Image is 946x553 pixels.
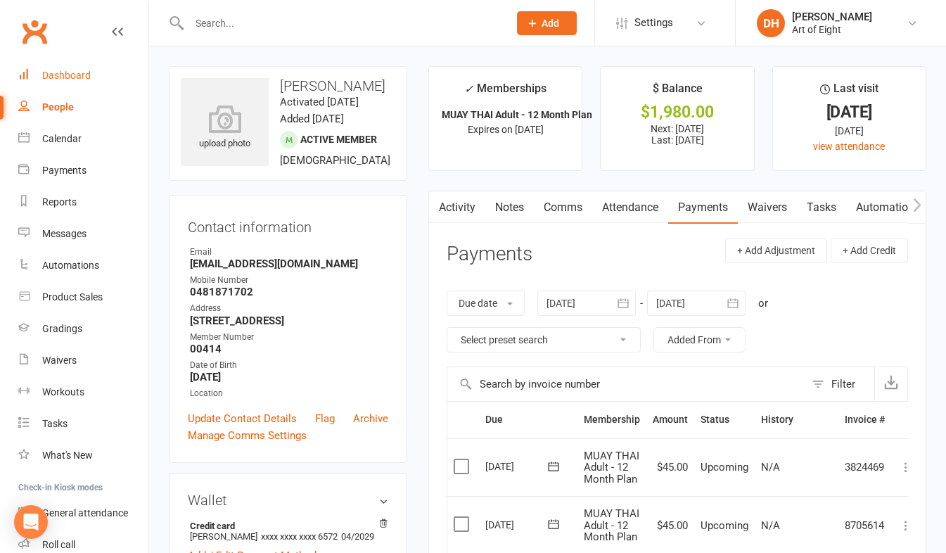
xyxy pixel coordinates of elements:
h3: Payments [447,243,532,265]
div: Waivers [42,355,77,366]
th: Invoice # [838,402,891,438]
div: [DATE] [786,105,913,120]
a: General attendance kiosk mode [18,497,148,529]
time: Added [DATE] [280,113,344,125]
strong: [STREET_ADDRESS] [190,314,388,327]
div: Location [190,387,388,400]
a: Payments [18,155,148,186]
span: N/A [761,519,780,532]
div: Date of Birth [190,359,388,372]
span: Upcoming [701,461,748,473]
div: Roll call [42,539,75,550]
a: Flag [315,410,335,427]
a: Calendar [18,123,148,155]
time: Activated [DATE] [280,96,359,108]
span: Settings [634,7,673,39]
div: $ Balance [653,80,703,105]
div: upload photo [181,105,269,151]
strong: 0481871702 [190,286,388,298]
div: What's New [42,450,93,461]
div: [DATE] [485,455,550,477]
div: or [758,295,768,312]
div: Dashboard [42,70,91,81]
a: What's New [18,440,148,471]
a: People [18,91,148,123]
div: Gradings [42,323,82,334]
button: Due date [447,291,525,316]
h3: Contact information [188,214,388,235]
div: Member Number [190,331,388,344]
div: Product Sales [42,291,103,303]
div: Memberships [464,80,546,106]
div: Messages [42,228,87,239]
div: $1,980.00 [613,105,741,120]
div: Reports [42,196,77,208]
span: [DEMOGRAPHIC_DATA] [280,154,390,167]
span: MUAY THAI Adult - 12 Month Plan [584,450,639,485]
p: Next: [DATE] Last: [DATE] [613,123,741,146]
strong: [EMAIL_ADDRESS][DOMAIN_NAME] [190,258,388,270]
span: xxxx xxxx xxxx 6572 [261,531,338,542]
div: Automations [42,260,99,271]
th: Membership [577,402,646,438]
a: Archive [353,410,388,427]
a: Activity [429,191,485,224]
td: $45.00 [646,438,694,497]
span: Expires on [DATE] [468,124,544,135]
span: Upcoming [701,519,748,532]
h3: [PERSON_NAME] [181,78,395,94]
strong: 00414 [190,343,388,355]
th: Status [694,402,755,438]
div: Tasks [42,418,68,429]
a: view attendance [813,141,885,152]
span: Active member [300,134,377,145]
a: Tasks [797,191,846,224]
a: Waivers [18,345,148,376]
div: Address [190,302,388,315]
div: [PERSON_NAME] [792,11,872,23]
th: History [755,402,838,438]
th: Amount [646,402,694,438]
a: Attendance [592,191,668,224]
div: Calendar [42,133,82,144]
span: N/A [761,461,780,473]
span: 04/2029 [341,531,374,542]
input: Search by invoice number [447,367,805,401]
a: Reports [18,186,148,218]
a: Comms [534,191,592,224]
div: Email [190,246,388,259]
th: Due [479,402,577,438]
div: Open Intercom Messenger [14,505,48,539]
a: Workouts [18,376,148,408]
button: Added From [653,327,746,352]
a: Dashboard [18,60,148,91]
strong: Credit card [190,521,381,531]
div: Payments [42,165,87,176]
div: People [42,101,74,113]
button: Add [517,11,577,35]
div: [DATE] [485,514,550,535]
a: Manage Comms Settings [188,427,307,444]
div: Art of Eight [792,23,872,36]
h3: Wallet [188,492,388,508]
div: Mobile Number [190,274,388,287]
div: General attendance [42,507,128,519]
button: + Add Credit [831,238,908,263]
div: Last visit [820,80,878,105]
button: Filter [805,367,874,401]
a: Payments [668,191,738,224]
div: DH [757,9,785,37]
div: Filter [831,376,855,393]
strong: [DATE] [190,371,388,383]
li: [PERSON_NAME] [188,519,388,544]
a: Automations [18,250,148,281]
strong: MUAY THAI Adult - 12 Month Plan [442,109,592,120]
a: Update Contact Details [188,410,297,427]
a: Gradings [18,313,148,345]
input: Search... [185,13,499,33]
div: [DATE] [786,123,913,139]
a: Waivers [738,191,797,224]
button: + Add Adjustment [725,238,827,263]
span: MUAY THAI Adult - 12 Month Plan [584,507,639,543]
a: Messages [18,218,148,250]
